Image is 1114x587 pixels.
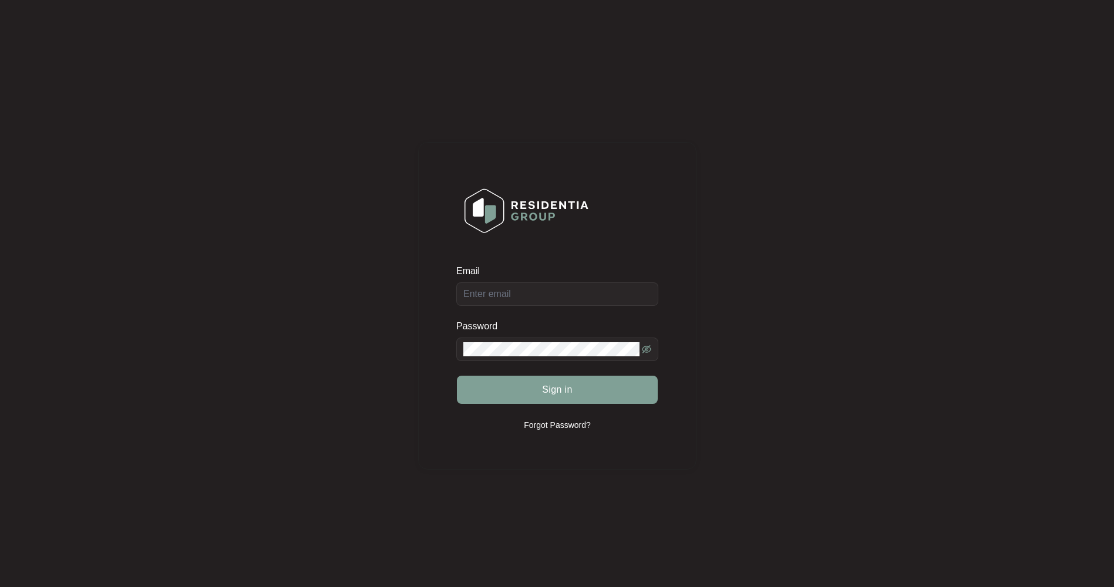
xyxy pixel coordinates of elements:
[642,345,651,354] span: eye-invisible
[457,376,658,404] button: Sign in
[457,181,596,241] img: Login Logo
[456,321,506,332] label: Password
[456,282,658,306] input: Email
[524,419,591,431] p: Forgot Password?
[463,342,640,356] input: Password
[542,383,573,397] span: Sign in
[456,265,488,277] label: Email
